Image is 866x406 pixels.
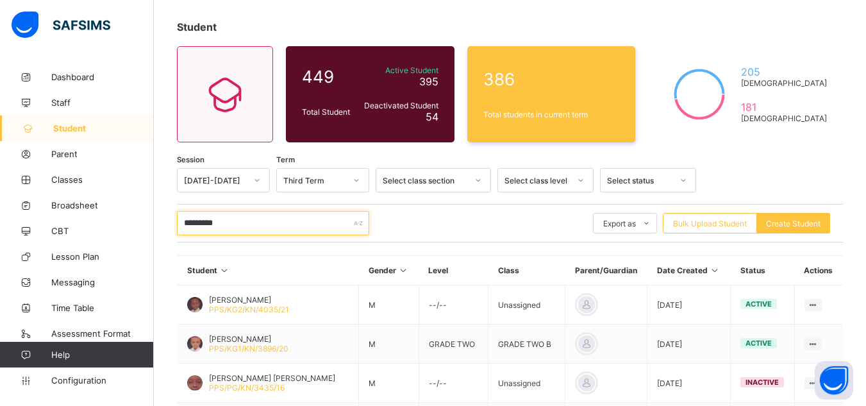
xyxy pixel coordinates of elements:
[794,256,843,285] th: Actions
[673,219,747,228] span: Bulk Upload Student
[299,104,358,120] div: Total Student
[177,155,204,164] span: Session
[51,277,154,287] span: Messaging
[741,101,827,114] span: 181
[710,266,720,275] i: Sort in Ascending Order
[209,334,288,344] span: [PERSON_NAME]
[178,256,359,285] th: Student
[51,328,154,339] span: Assessment Format
[603,219,636,228] span: Export as
[51,97,154,108] span: Staff
[362,65,438,75] span: Active Student
[51,251,154,262] span: Lesson Plan
[51,174,154,185] span: Classes
[383,176,467,185] div: Select class section
[419,364,488,403] td: --/--
[209,344,288,353] span: PPS/KG1/KN/3896/20
[359,325,419,364] td: M
[647,364,731,403] td: [DATE]
[51,200,154,210] span: Broadsheet
[504,176,570,185] div: Select class level
[419,325,488,364] td: GRADE TWO
[209,305,289,314] span: PPS/KG2/KN/4035/21
[741,114,827,123] span: [DEMOGRAPHIC_DATA]
[488,325,565,364] td: GRADE TWO B
[276,155,295,164] span: Term
[184,176,246,185] div: [DATE]-[DATE]
[51,72,154,82] span: Dashboard
[51,226,154,236] span: CBT
[419,256,488,285] th: Level
[283,176,346,185] div: Third Term
[731,256,795,285] th: Status
[483,69,620,89] span: 386
[51,350,153,360] span: Help
[565,256,647,285] th: Parent/Guardian
[426,110,438,123] span: 54
[815,361,853,400] button: Open asap
[177,21,217,33] span: Student
[488,256,565,285] th: Class
[51,303,154,313] span: Time Table
[209,295,289,305] span: [PERSON_NAME]
[419,285,488,325] td: --/--
[488,285,565,325] td: Unassigned
[209,383,285,393] span: PPS/PG/KN/3435/16
[12,12,110,38] img: safsims
[302,67,355,87] span: 449
[359,285,419,325] td: M
[362,101,438,110] span: Deactivated Student
[359,364,419,403] td: M
[741,78,827,88] span: [DEMOGRAPHIC_DATA]
[745,378,779,387] span: inactive
[488,364,565,403] td: Unassigned
[647,285,731,325] td: [DATE]
[745,339,772,348] span: active
[745,300,772,309] span: active
[51,149,154,159] span: Parent
[483,110,620,119] span: Total students in current term
[53,123,154,133] span: Student
[647,256,731,285] th: Date Created
[766,219,820,228] span: Create Student
[219,266,230,275] i: Sort in Ascending Order
[647,325,731,364] td: [DATE]
[741,65,827,78] span: 205
[607,176,672,185] div: Select status
[359,256,419,285] th: Gender
[419,75,438,88] span: 395
[398,266,409,275] i: Sort in Ascending Order
[51,375,153,385] span: Configuration
[209,373,335,383] span: [PERSON_NAME] [PERSON_NAME]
